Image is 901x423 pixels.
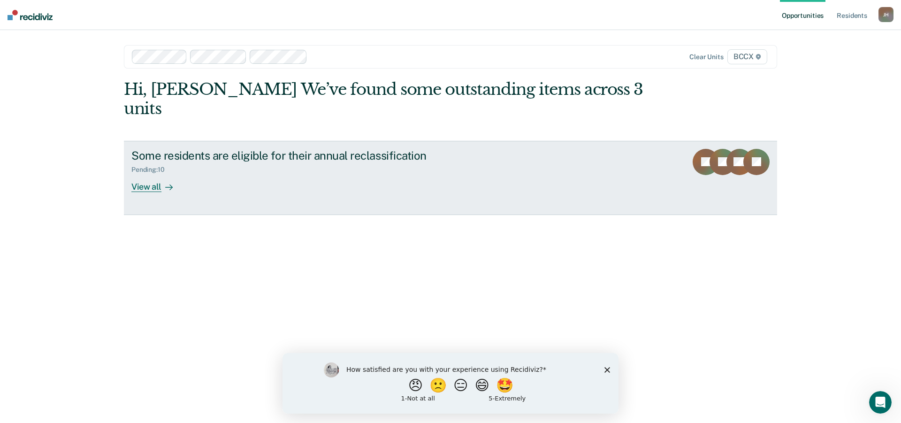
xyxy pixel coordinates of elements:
[878,7,893,22] div: J H
[124,80,647,118] div: Hi, [PERSON_NAME] We’ve found some outstanding items across 3 units
[131,174,184,192] div: View all
[131,166,172,174] div: Pending : 10
[689,53,724,61] div: Clear units
[131,149,461,162] div: Some residents are eligible for their annual reclassification
[283,353,618,414] iframe: Survey by Kim from Recidiviz
[124,141,777,215] a: Some residents are eligible for their annual reclassificationPending:10View all
[8,10,53,20] img: Recidiviz
[878,7,893,22] button: JH
[869,391,892,414] iframe: Intercom live chat
[727,49,767,64] span: BCCX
